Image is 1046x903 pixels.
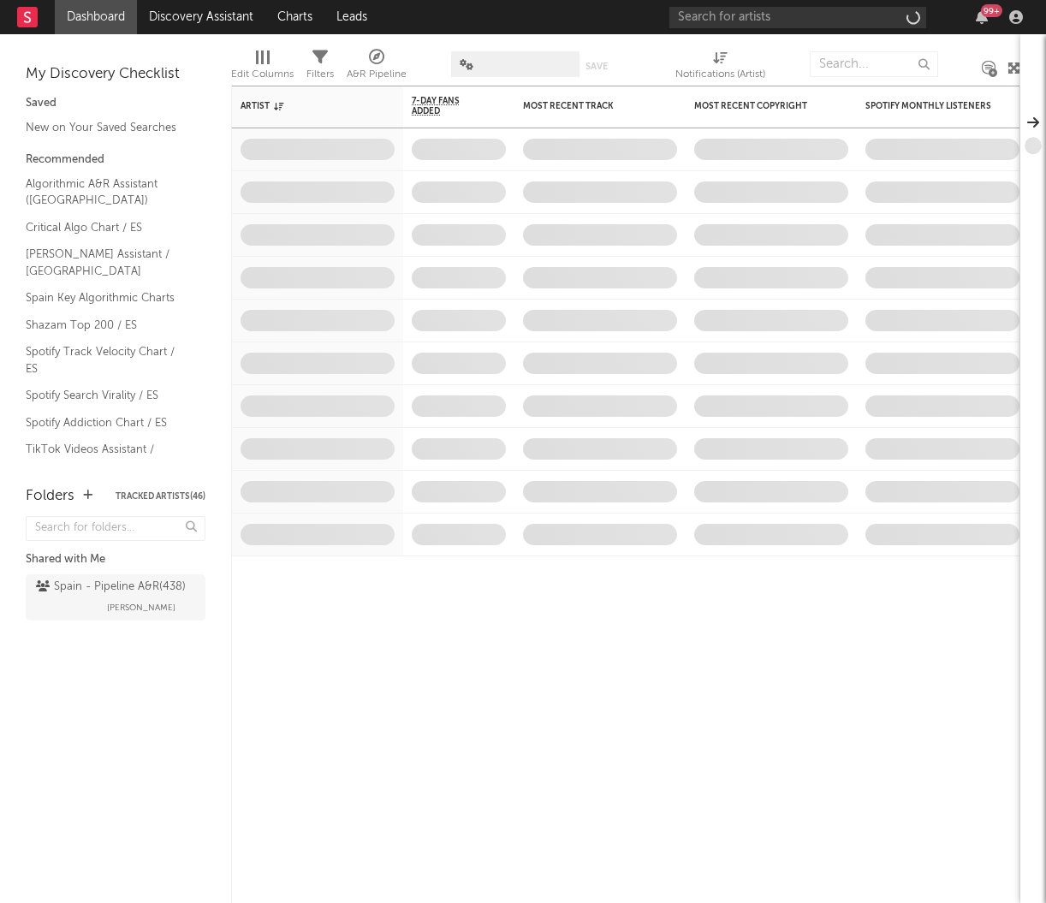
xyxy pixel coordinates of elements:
[347,43,407,92] div: A&R Pipeline
[585,62,608,71] button: Save
[675,64,765,85] div: Notifications (Artist)
[26,245,188,280] a: [PERSON_NAME] Assistant / [GEOGRAPHIC_DATA]
[26,342,188,377] a: Spotify Track Velocity Chart / ES
[26,218,188,237] a: Critical Algo Chart / ES
[107,597,175,618] span: [PERSON_NAME]
[981,4,1002,17] div: 99 +
[26,386,188,405] a: Spotify Search Virality / ES
[976,10,988,24] button: 99+
[26,64,205,85] div: My Discovery Checklist
[306,64,334,85] div: Filters
[26,288,188,307] a: Spain Key Algorithmic Charts
[26,413,188,432] a: Spotify Addiction Chart / ES
[241,101,369,111] div: Artist
[26,316,188,335] a: Shazam Top 200 / ES
[523,101,651,111] div: Most Recent Track
[306,43,334,92] div: Filters
[675,43,765,92] div: Notifications (Artist)
[231,64,294,85] div: Edit Columns
[669,7,926,28] input: Search for artists
[26,574,205,621] a: Spain - Pipeline A&R(438)[PERSON_NAME]
[26,440,188,475] a: TikTok Videos Assistant / [GEOGRAPHIC_DATA]
[26,516,205,541] input: Search for folders...
[810,51,938,77] input: Search...
[347,64,407,85] div: A&R Pipeline
[26,118,188,137] a: New on Your Saved Searches
[865,101,994,111] div: Spotify Monthly Listeners
[412,96,480,116] span: 7-Day Fans Added
[26,150,205,170] div: Recommended
[26,93,205,114] div: Saved
[116,492,205,501] button: Tracked Artists(46)
[26,486,74,507] div: Folders
[26,175,188,210] a: Algorithmic A&R Assistant ([GEOGRAPHIC_DATA])
[694,101,823,111] div: Most Recent Copyright
[36,577,186,597] div: Spain - Pipeline A&R ( 438 )
[231,43,294,92] div: Edit Columns
[26,550,205,570] div: Shared with Me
